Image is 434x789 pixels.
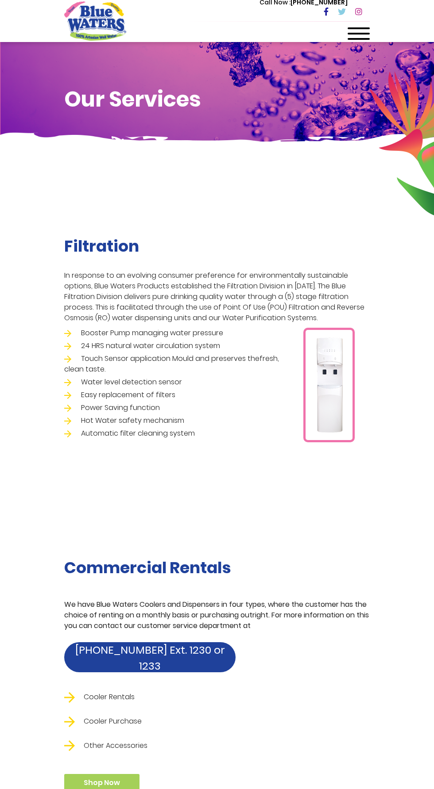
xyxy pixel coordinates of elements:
[64,330,71,337] img: distribution-aero.png
[64,328,290,338] li: Booster Pump managing water pressure
[64,405,71,412] img: distribution-aero.png
[64,558,370,577] h1: Commercial Rentals
[64,270,370,323] p: In response to an evolving consumer preference for environmentally sustainable options, Blue Wate...
[64,415,290,426] li: Hot Water safety mechanism
[64,392,71,399] img: distribution-aero.png
[64,716,370,727] li: Cooler Purchase
[64,417,71,425] img: distribution-aero.png
[64,599,370,631] p: We have Blue Waters Coolers and Dispensers in four types, where the customer has the choice of re...
[64,430,71,437] img: distribution-aero.png
[64,740,370,751] li: Other Accessories
[64,356,71,363] img: distribution-aero.png
[64,377,290,387] li: Water level detection sensor
[64,642,236,674] p: [PHONE_NUMBER] Ext. 1230 or 1233
[64,692,370,703] li: Cooler Rentals
[64,353,290,375] li: Touch Sensor application Mould and preserves thefresh, clean taste.
[64,402,290,413] li: Power Saving function
[64,237,370,256] h2: Filtration
[64,1,126,40] a: store logo
[64,341,290,351] li: 24 HRS natural water circulation system
[64,428,290,439] li: Automatic filter cleaning system
[64,379,71,386] img: distribution-aero.png
[64,343,71,350] img: distribution-aero.png
[64,87,370,112] h1: Our Services
[64,390,290,400] li: Easy replacement of filters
